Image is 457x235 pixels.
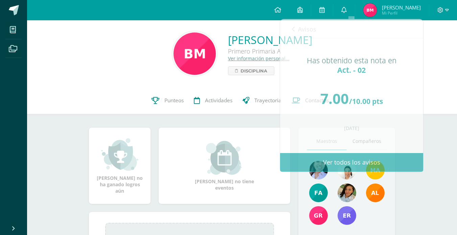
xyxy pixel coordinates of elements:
span: Act. - 02 [337,65,366,75]
div: [DATE] [294,126,410,131]
img: 3b51858fa93919ca30eb1aad2d2e7161.png [338,206,356,225]
a: Disciplina [228,66,274,75]
img: event_small.png [206,141,243,175]
a: Punteos [146,87,189,114]
span: 7.00 [320,89,349,108]
div: [PERSON_NAME] no ha ganado logros aún [96,137,144,194]
img: 61c742c14c808afede67e110e1a3d30c.png [363,3,377,17]
img: 7dd4d6633c8afe4299f69cb01bf5864d.png [309,184,328,202]
a: Ver información personal... [228,55,290,62]
img: b16294842703ba8938c03d5d63ea822f.png [338,184,356,202]
span: Disciplina [241,67,267,75]
span: Punteos [164,97,184,104]
span: Trayectoria [254,97,281,104]
span: [PERSON_NAME] [382,4,421,11]
div: Has obtenido esta nota en [294,56,410,75]
span: Mi Perfil [382,10,421,16]
a: Actividades [189,87,237,114]
img: d015825c49c7989f71d1fd9a85bb1a15.png [366,184,385,202]
img: 685acda91cdfc50b45d7e6929273a950.png [174,33,216,75]
span: Actividades [205,97,232,104]
span: /10.00 pts [349,97,383,106]
a: Ver todos los avisos [280,153,423,172]
div: Primero Primaria A [228,47,312,55]
a: [PERSON_NAME] [228,33,312,47]
span: Avisos [298,25,316,33]
img: f7c8f8959b87afd823fded2e1ad79261.png [309,206,328,225]
img: achievement_small.png [101,137,138,171]
a: Trayectoria [237,87,287,114]
div: [PERSON_NAME] no tiene eventos [191,141,258,191]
